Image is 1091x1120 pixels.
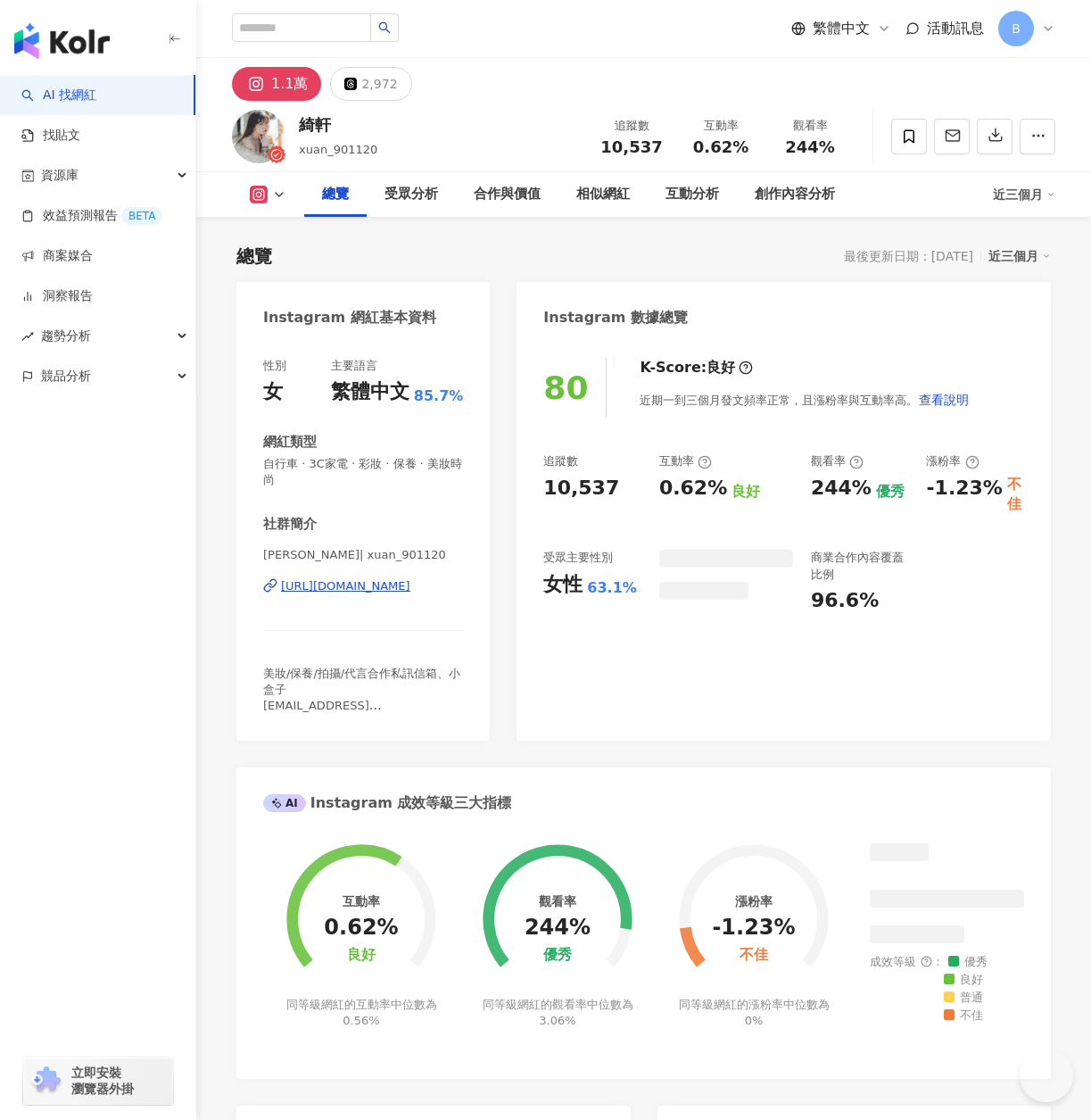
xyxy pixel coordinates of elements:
[331,378,409,406] div: 繁體中文
[543,453,578,469] div: 追蹤數
[927,20,984,37] span: 活動訊息
[543,947,572,964] div: 優秀
[707,358,735,377] div: 良好
[745,1014,764,1027] span: 0%
[263,667,460,729] span: 美妝/保養/拍攝/代言合作私訊信箱、小盒子 [EMAIL_ADDRESS][DOMAIN_NAME]📩
[347,947,376,964] div: 良好
[263,547,463,563] span: [PERSON_NAME]| xuan_901120
[731,482,760,502] div: 良好
[598,117,665,135] div: 追蹤數
[299,143,377,156] span: xuan_901120
[322,184,349,205] div: 總覽
[480,997,636,1029] div: 同等級網紅的觀看率中位數為
[21,287,93,305] a: 洞察報告
[29,1066,63,1095] img: chrome extension
[281,578,410,594] div: [URL][DOMAIN_NAME]
[735,894,773,908] div: 漲粉率
[1012,19,1021,38] span: B
[600,137,662,156] span: 10,537
[343,894,380,908] div: 互動率
[384,184,438,205] div: 受眾分析
[988,245,1051,268] div: 近三個月
[263,794,306,812] div: AI
[263,515,317,534] div: 社群簡介
[232,67,321,101] button: 1.1萬
[676,997,832,1029] div: 同等級網紅的漲粉率中位數為
[41,316,91,356] span: 趨勢分析
[659,453,712,469] div: 互動率
[1020,1049,1073,1102] iframe: Help Scout Beacon - Open
[576,184,630,205] div: 相似網紅
[21,87,96,104] a: searchAI 找網紅
[378,21,391,34] span: search
[474,184,541,205] div: 合作與價值
[870,956,1024,1023] div: 成效等級 ：
[543,550,613,566] div: 受眾主要性別
[236,244,272,269] div: 總覽
[543,475,619,502] div: 10,537
[811,453,864,469] div: 觀看率
[284,997,440,1029] div: 同等級網紅的互動率中位數為
[1007,475,1024,515] div: 不佳
[41,356,91,396] span: 競品分析
[299,113,377,136] div: 綺軒
[693,138,748,156] span: 0.62%
[525,916,591,941] div: 244%
[414,386,464,406] span: 85.7%
[813,19,870,38] span: 繁體中文
[918,382,970,418] button: 查看說明
[330,67,411,101] button: 2,972
[811,587,879,615] div: 96.6%
[263,793,511,813] div: Instagram 成效等級三大指標
[665,184,719,205] div: 互動分析
[21,207,162,225] a: 效益預測報告BETA
[263,358,286,374] div: 性別
[331,358,377,374] div: 主要語言
[23,1057,173,1105] a: chrome extension立即安裝 瀏覽器外掛
[776,117,844,135] div: 觀看率
[926,453,979,469] div: 漲粉率
[640,358,753,377] div: K-Score :
[232,110,285,163] img: KOL Avatar
[811,550,909,582] div: 商業合作內容覆蓋比例
[811,475,872,502] div: 244%
[21,127,80,145] a: 找貼文
[687,117,755,135] div: 互動率
[944,974,983,987] span: 良好
[71,1065,134,1097] span: 立即安裝 瀏覽器外掛
[539,1014,575,1027] span: 3.06%
[755,184,835,205] div: 創作內容分析
[263,378,283,406] div: 女
[944,991,983,1005] span: 普通
[640,382,970,418] div: 近期一到三個月發文頻率正常，且漲粉率與互動率高。
[263,456,463,488] span: 自行車 · 3C家電 · 彩妝 · 保養 · 美妝時尚
[263,308,436,328] div: Instagram 網紅基本資料
[785,138,835,156] span: 244%
[324,916,398,941] div: 0.62%
[659,475,727,502] div: 0.62%
[343,1014,379,1027] span: 0.56%
[587,578,637,598] div: 63.1%
[919,393,969,407] span: 查看說明
[844,249,973,263] div: 最後更新日期：[DATE]
[539,894,576,908] div: 觀看率
[740,947,768,964] div: 不佳
[263,433,317,452] div: 網紅類型
[263,578,463,594] a: [URL][DOMAIN_NAME]
[543,369,588,406] div: 80
[993,180,1055,209] div: 近三個月
[21,247,93,265] a: 商案媒合
[944,1009,983,1023] span: 不佳
[14,23,110,59] img: logo
[271,71,308,96] div: 1.1萬
[876,482,905,502] div: 優秀
[21,330,34,343] span: rise
[543,308,688,328] div: Instagram 數據總覽
[926,475,1002,502] div: -1.23%
[948,956,988,969] span: 優秀
[361,71,397,96] div: 2,972
[41,155,79,195] span: 資源庫
[712,916,795,941] div: -1.23%
[543,571,583,599] div: 女性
